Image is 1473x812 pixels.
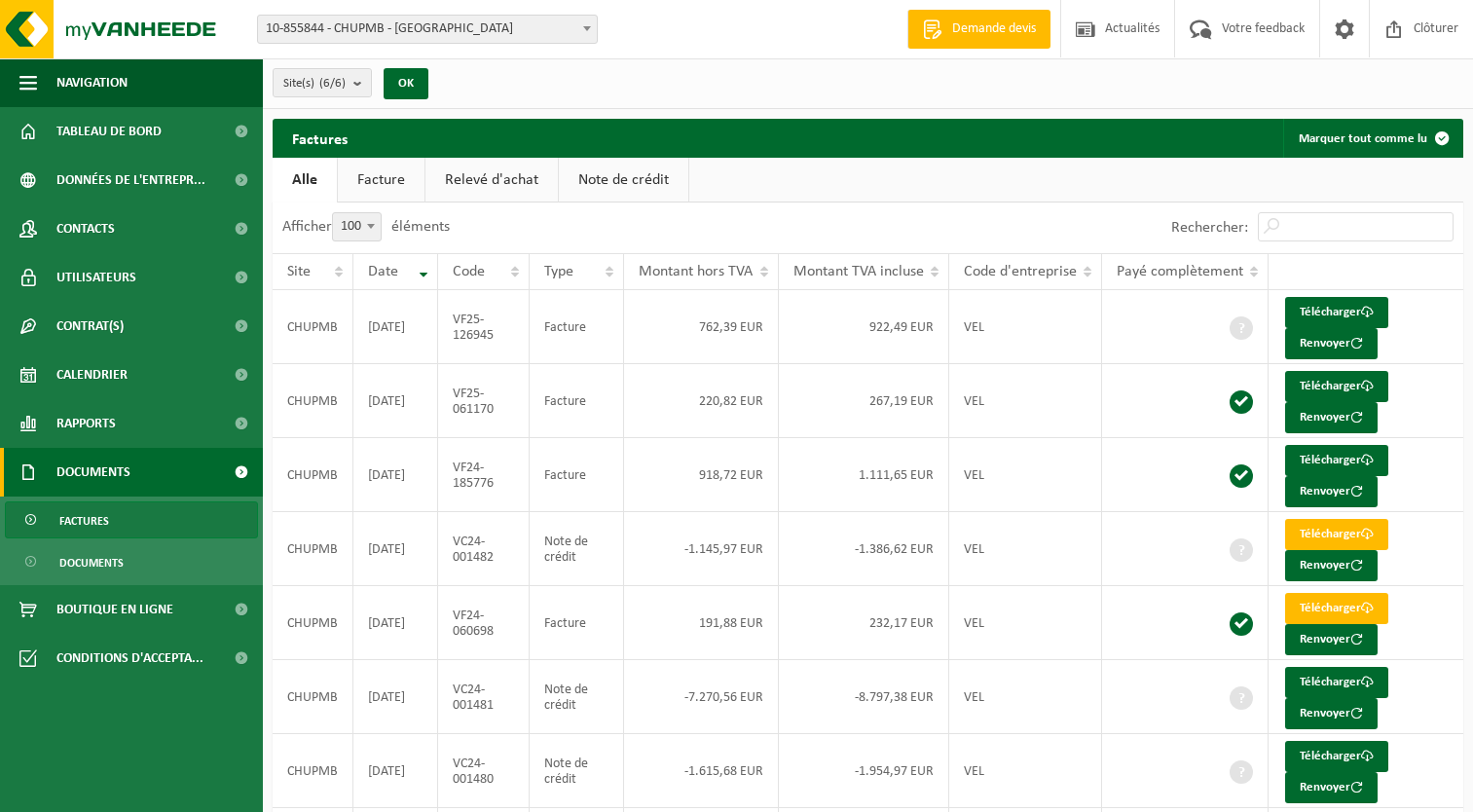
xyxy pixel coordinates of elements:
td: [DATE] [353,512,438,586]
td: VC24-001481 [438,660,530,734]
span: Factures [59,502,109,539]
td: [DATE] [353,734,438,808]
label: Rechercher: [1171,220,1248,236]
a: Relevé d'achat [425,158,558,203]
td: [DATE] [353,364,438,438]
span: Code [453,264,485,279]
td: VEL [949,734,1102,808]
td: 918,72 EUR [624,438,779,512]
span: Site(s) [283,69,346,98]
span: Navigation [56,58,128,107]
td: -7.270,56 EUR [624,660,779,734]
td: 267,19 EUR [779,364,949,438]
button: Renvoyer [1285,328,1378,359]
td: VEL [949,512,1102,586]
button: OK [384,68,428,99]
td: CHUPMB [273,586,353,660]
td: -1.145,97 EUR [624,512,779,586]
button: Renvoyer [1285,624,1378,655]
td: Note de crédit [530,734,624,808]
td: -1.386,62 EUR [779,512,949,586]
td: VEL [949,438,1102,512]
span: Données de l'entrepr... [56,156,205,204]
span: Date [368,264,398,279]
td: CHUPMB [273,438,353,512]
td: VF25-061170 [438,364,530,438]
button: Renvoyer [1285,772,1378,803]
button: Renvoyer [1285,402,1378,433]
td: [DATE] [353,660,438,734]
a: Note de crédit [559,158,688,203]
span: Documents [56,448,130,497]
td: VF24-060698 [438,586,530,660]
td: 232,17 EUR [779,586,949,660]
label: Afficher éléments [282,219,450,235]
td: [DATE] [353,290,438,364]
a: Télécharger [1285,667,1388,698]
span: 10-855844 - CHUPMB - MONS [257,15,598,44]
td: VC24-001480 [438,734,530,808]
td: 922,49 EUR [779,290,949,364]
a: Télécharger [1285,519,1388,550]
td: 1.111,65 EUR [779,438,949,512]
span: 100 [332,212,382,241]
iframe: chat widget [10,769,325,812]
td: -1.615,68 EUR [624,734,779,808]
td: CHUPMB [273,364,353,438]
button: Renvoyer [1285,698,1378,729]
td: 191,88 EUR [624,586,779,660]
td: Facture [530,438,624,512]
span: Site [287,264,311,279]
span: Boutique en ligne [56,585,173,634]
td: CHUPMB [273,512,353,586]
td: VEL [949,364,1102,438]
a: Télécharger [1285,741,1388,772]
span: 100 [333,213,381,240]
td: VF25-126945 [438,290,530,364]
span: Utilisateurs [56,253,136,302]
td: [DATE] [353,438,438,512]
span: Montant TVA incluse [793,264,924,279]
span: Conditions d'accepta... [56,634,203,683]
span: Code d'entreprise [964,264,1077,279]
td: -8.797,38 EUR [779,660,949,734]
td: Note de crédit [530,660,624,734]
span: Contrat(s) [56,302,124,351]
a: Facture [338,158,424,203]
td: VEL [949,586,1102,660]
button: Renvoyer [1285,476,1378,507]
span: Calendrier [56,351,128,399]
span: Documents [59,544,124,581]
td: Facture [530,290,624,364]
td: CHUPMB [273,660,353,734]
a: Télécharger [1285,297,1388,328]
td: Note de crédit [530,512,624,586]
a: Télécharger [1285,593,1388,624]
td: 762,39 EUR [624,290,779,364]
span: Type [544,264,573,279]
span: 10-855844 - CHUPMB - MONS [258,16,597,43]
h2: Factures [273,119,367,157]
td: Facture [530,586,624,660]
span: Tableau de bord [56,107,162,156]
a: Télécharger [1285,445,1388,476]
button: Site(s)(6/6) [273,68,372,97]
span: Contacts [56,204,115,253]
td: CHUPMB [273,290,353,364]
span: Demande devis [947,19,1041,39]
span: Payé complètement [1117,264,1243,279]
count: (6/6) [319,77,346,90]
td: 220,82 EUR [624,364,779,438]
button: Marquer tout comme lu [1283,119,1461,158]
td: VF24-185776 [438,438,530,512]
td: VC24-001482 [438,512,530,586]
a: Demande devis [907,10,1050,49]
td: VEL [949,290,1102,364]
td: CHUPMB [273,734,353,808]
a: Alle [273,158,337,203]
a: Télécharger [1285,371,1388,402]
span: Rapports [56,399,116,448]
span: Montant hors TVA [639,264,753,279]
td: -1.954,97 EUR [779,734,949,808]
button: Renvoyer [1285,550,1378,581]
